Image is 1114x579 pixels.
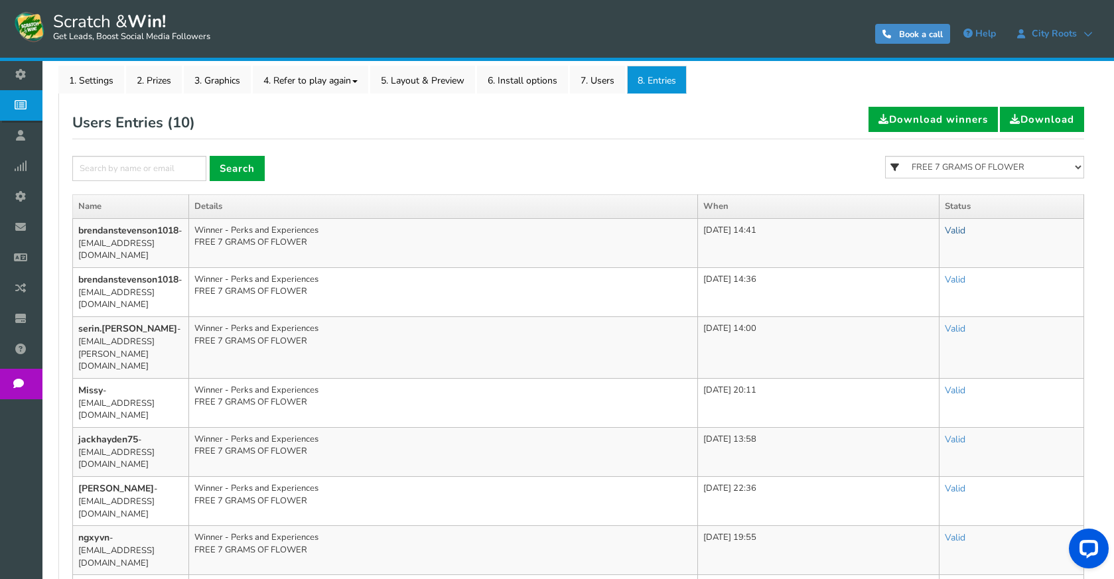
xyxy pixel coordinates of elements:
[697,267,939,316] td: [DATE] 14:36
[189,378,698,427] td: Winner - Perks and Experiences FREE 7 GRAMS OF FLOWER
[72,107,195,139] h2: Users Entries ( )
[78,384,103,397] b: Missy
[697,526,939,575] td: [DATE] 19:55
[73,378,189,427] td: - [EMAIL_ADDRESS][DOMAIN_NAME]
[253,66,368,94] a: 4. Refer to play again
[940,195,1084,219] th: Status
[370,66,475,94] a: 5. Layout & Preview
[945,384,965,397] a: Valid
[697,378,939,427] td: [DATE] 20:11
[78,482,154,495] b: [PERSON_NAME]
[189,195,698,219] th: Details
[627,66,687,94] a: 8. Entries
[189,526,698,575] td: Winner - Perks and Experiences FREE 7 GRAMS OF FLOWER
[697,427,939,476] td: [DATE] 13:58
[126,66,182,94] a: 2. Prizes
[945,482,965,495] a: Valid
[875,24,950,44] a: Book a call
[189,267,698,316] td: Winner - Perks and Experiences FREE 7 GRAMS OF FLOWER
[72,156,206,181] input: Search by name or email
[13,10,210,43] a: Scratch &Win! Get Leads, Boost Social Media Followers
[945,273,965,286] a: Valid
[46,10,210,43] span: Scratch &
[73,427,189,476] td: - [EMAIL_ADDRESS][DOMAIN_NAME]
[58,66,124,94] a: 1. Settings
[78,531,109,544] b: ngxyvn
[73,526,189,575] td: - [EMAIL_ADDRESS][DOMAIN_NAME]
[945,531,965,544] a: Valid
[697,476,939,525] td: [DATE] 22:36
[697,218,939,267] td: [DATE] 14:41
[78,322,177,335] b: serin.[PERSON_NAME]
[1058,523,1114,579] iframe: LiveChat chat widget
[13,10,46,43] img: Scratch and Win
[189,317,698,379] td: Winner - Perks and Experiences FREE 7 GRAMS OF FLOWER
[945,433,965,446] a: Valid
[73,218,189,267] td: - [EMAIL_ADDRESS][DOMAIN_NAME]
[697,195,939,219] th: When
[945,322,965,335] a: Valid
[78,433,138,446] b: jackhayden75
[184,66,251,94] a: 3. Graphics
[570,66,625,94] a: 7. Users
[899,29,943,40] span: Book a call
[73,476,189,525] td: - [EMAIL_ADDRESS][DOMAIN_NAME]
[53,32,210,42] small: Get Leads, Boost Social Media Followers
[189,427,698,476] td: Winner - Perks and Experiences FREE 7 GRAMS OF FLOWER
[477,66,568,94] a: 6. Install options
[975,27,996,40] span: Help
[210,156,265,181] a: Search
[127,10,166,33] strong: Win!
[189,476,698,525] td: Winner - Perks and Experiences FREE 7 GRAMS OF FLOWER
[697,317,939,379] td: [DATE] 14:00
[945,224,965,237] a: Valid
[73,317,189,379] td: - [EMAIL_ADDRESS][PERSON_NAME][DOMAIN_NAME]
[1000,107,1084,132] a: Download
[189,218,698,267] td: Winner - Perks and Experiences FREE 7 GRAMS OF FLOWER
[869,107,998,132] a: Download winners
[1025,29,1083,39] span: City Roots
[73,267,189,316] td: - [EMAIL_ADDRESS][DOMAIN_NAME]
[73,195,189,219] th: Name
[957,23,1003,44] a: Help
[173,113,190,133] span: 10
[78,224,178,237] b: brendanstevenson1018
[78,273,178,286] b: brendanstevenson1018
